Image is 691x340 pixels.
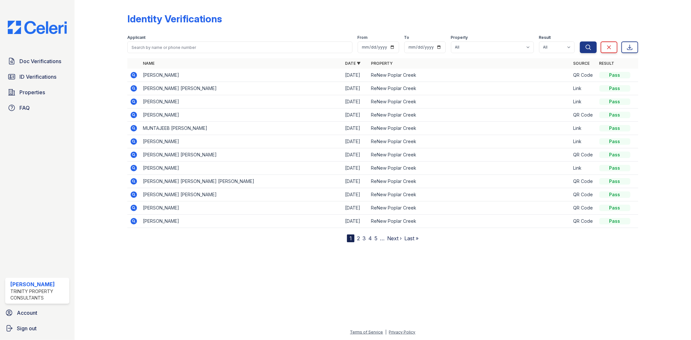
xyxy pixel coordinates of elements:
[369,215,571,228] td: ReNew Poplar Creek
[571,201,597,215] td: QR Code
[571,69,597,82] td: QR Code
[571,108,597,122] td: QR Code
[374,235,377,242] a: 5
[599,191,630,198] div: Pass
[371,61,393,66] a: Property
[350,330,383,334] a: Terms of Service
[5,70,69,83] a: ID Verifications
[17,309,37,317] span: Account
[451,35,468,40] label: Property
[127,13,222,25] div: Identity Verifications
[347,234,354,242] div: 1
[369,135,571,148] td: ReNew Poplar Creek
[369,108,571,122] td: ReNew Poplar Creek
[3,322,72,335] a: Sign out
[5,55,69,68] a: Doc Verifications
[140,82,342,95] td: [PERSON_NAME] [PERSON_NAME]
[571,148,597,162] td: QR Code
[140,188,342,201] td: [PERSON_NAME] [PERSON_NAME]
[343,175,369,188] td: [DATE]
[19,57,61,65] span: Doc Verifications
[343,148,369,162] td: [DATE]
[599,178,630,185] div: Pass
[17,324,37,332] span: Sign out
[140,215,342,228] td: [PERSON_NAME]
[19,88,45,96] span: Properties
[389,330,416,334] a: Privacy Policy
[573,61,590,66] a: Source
[571,122,597,135] td: Link
[127,35,145,40] label: Applicant
[571,95,597,108] td: Link
[343,135,369,148] td: [DATE]
[140,162,342,175] td: [PERSON_NAME]
[571,135,597,148] td: Link
[140,122,342,135] td: MUNTAJEEB [PERSON_NAME]
[140,95,342,108] td: [PERSON_NAME]
[369,162,571,175] td: ReNew Poplar Creek
[369,122,571,135] td: ReNew Poplar Creek
[369,95,571,108] td: ReNew Poplar Creek
[368,235,372,242] a: 4
[5,101,69,114] a: FAQ
[140,175,342,188] td: [PERSON_NAME] [PERSON_NAME] [PERSON_NAME]
[380,234,385,242] span: …
[19,73,56,81] span: ID Verifications
[343,188,369,201] td: [DATE]
[343,82,369,95] td: [DATE]
[369,82,571,95] td: ReNew Poplar Creek
[140,135,342,148] td: [PERSON_NAME]
[343,215,369,228] td: [DATE]
[140,108,342,122] td: [PERSON_NAME]
[140,201,342,215] td: [PERSON_NAME]
[343,108,369,122] td: [DATE]
[357,235,360,242] a: 2
[19,104,30,112] span: FAQ
[404,35,409,40] label: To
[571,188,597,201] td: QR Code
[369,69,571,82] td: ReNew Poplar Creek
[343,95,369,108] td: [DATE]
[3,21,72,34] img: CE_Logo_Blue-a8612792a0a2168367f1c8372b55b34899dd931a85d93a1a3d3e32e68fde9ad4.png
[571,162,597,175] td: Link
[343,162,369,175] td: [DATE]
[363,235,366,242] a: 3
[599,125,630,131] div: Pass
[345,61,361,66] a: Date ▼
[571,175,597,188] td: QR Code
[599,138,630,145] div: Pass
[571,82,597,95] td: Link
[343,69,369,82] td: [DATE]
[386,330,387,334] div: |
[571,215,597,228] td: QR Code
[143,61,155,66] a: Name
[140,69,342,82] td: [PERSON_NAME]
[10,288,67,301] div: Trinity Property Consultants
[599,218,630,224] div: Pass
[369,175,571,188] td: ReNew Poplar Creek
[343,201,369,215] td: [DATE]
[10,280,67,288] div: [PERSON_NAME]
[599,72,630,78] div: Pass
[343,122,369,135] td: [DATE]
[599,165,630,171] div: Pass
[140,148,342,162] td: [PERSON_NAME] [PERSON_NAME]
[599,152,630,158] div: Pass
[358,35,368,40] label: From
[599,205,630,211] div: Pass
[369,148,571,162] td: ReNew Poplar Creek
[599,98,630,105] div: Pass
[5,86,69,99] a: Properties
[369,201,571,215] td: ReNew Poplar Creek
[539,35,551,40] label: Result
[3,306,72,319] a: Account
[369,188,571,201] td: ReNew Poplar Creek
[599,85,630,92] div: Pass
[599,61,615,66] a: Result
[387,235,402,242] a: Next ›
[127,41,352,53] input: Search by name or phone number
[599,112,630,118] div: Pass
[404,235,419,242] a: Last »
